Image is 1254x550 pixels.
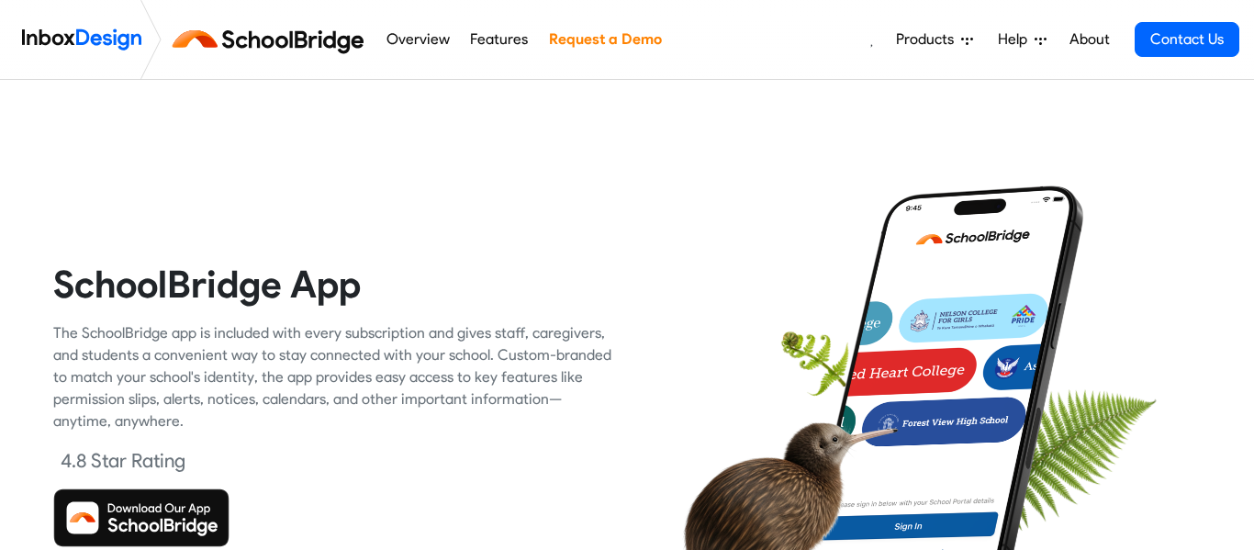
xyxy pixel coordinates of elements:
a: Contact Us [1135,22,1239,57]
a: Overview [381,21,454,58]
a: Help [991,21,1054,58]
span: Help [998,28,1035,51]
a: About [1064,21,1114,58]
heading: SchoolBridge App [53,261,613,308]
div: The SchoolBridge app is included with every subscription and gives staff, caregivers, and student... [53,322,613,432]
span: Products [896,28,961,51]
a: Request a Demo [543,21,666,58]
img: Download SchoolBridge App [53,488,230,547]
div: 4.8 Star Rating [61,447,185,475]
img: schoolbridge logo [169,17,375,62]
a: Products [889,21,980,58]
a: Features [465,21,533,58]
